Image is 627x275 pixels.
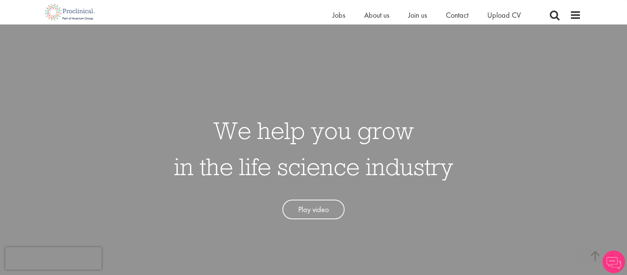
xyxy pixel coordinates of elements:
a: Play video [282,200,345,220]
img: Chatbot [603,251,625,273]
a: Join us [408,10,427,20]
a: About us [364,10,389,20]
a: Contact [446,10,468,20]
a: Upload CV [487,10,521,20]
a: Jobs [333,10,345,20]
h1: We help you grow in the life science industry [174,112,453,185]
